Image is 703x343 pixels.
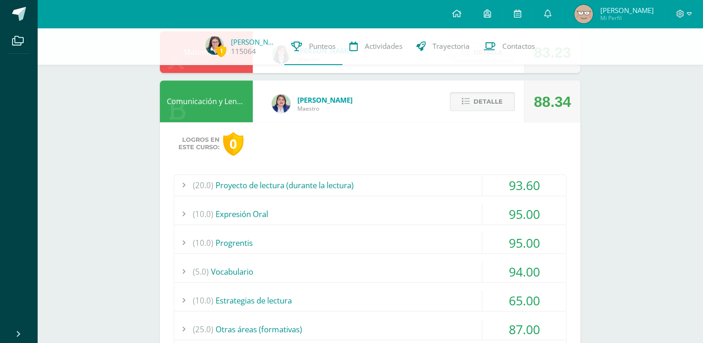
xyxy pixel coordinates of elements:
div: Vocabulario [174,261,566,282]
span: Maestro [297,105,353,112]
a: [PERSON_NAME] [231,37,277,46]
span: (25.0) [193,319,213,340]
span: [PERSON_NAME] [600,6,653,15]
a: Actividades [342,28,409,65]
img: b08fa849ce700c2446fec7341b01b967.png [574,5,593,23]
div: 95.00 [482,204,566,224]
a: Trayectoria [409,28,477,65]
img: 97caf0f34450839a27c93473503a1ec1.png [272,94,290,113]
span: Logros en este curso: [178,136,219,151]
span: 1 [216,45,226,57]
div: Expresión Oral [174,204,566,224]
span: (5.0) [193,261,209,282]
span: (10.0) [193,290,213,311]
div: 95.00 [482,232,566,253]
div: Estrategias de lectura [174,290,566,311]
a: Punteos [284,28,342,65]
div: 88.34 [534,81,571,123]
img: bd975e01ef2ad62bbd7584dbf438c725.png [205,36,224,55]
span: Mi Perfil [600,14,653,22]
span: Punteos [309,41,335,51]
button: Detalle [450,92,515,111]
div: Proyecto de lectura (durante la lectura) [174,175,566,196]
div: 93.60 [482,175,566,196]
a: Contactos [477,28,542,65]
span: (10.0) [193,232,213,253]
span: (20.0) [193,175,213,196]
span: (10.0) [193,204,213,224]
div: 65.00 [482,290,566,311]
div: Comunicación y Lenguaje Idioma Español [160,80,253,122]
div: Otras áreas (formativas) [174,319,566,340]
span: Contactos [502,41,535,51]
div: Progrentis [174,232,566,253]
div: 94.00 [482,261,566,282]
span: [PERSON_NAME] [297,95,353,105]
div: 87.00 [482,319,566,340]
a: 115064 [231,46,256,56]
span: Trayectoria [433,41,470,51]
span: Detalle [473,93,503,110]
span: Actividades [365,41,402,51]
div: 0 [223,132,243,156]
